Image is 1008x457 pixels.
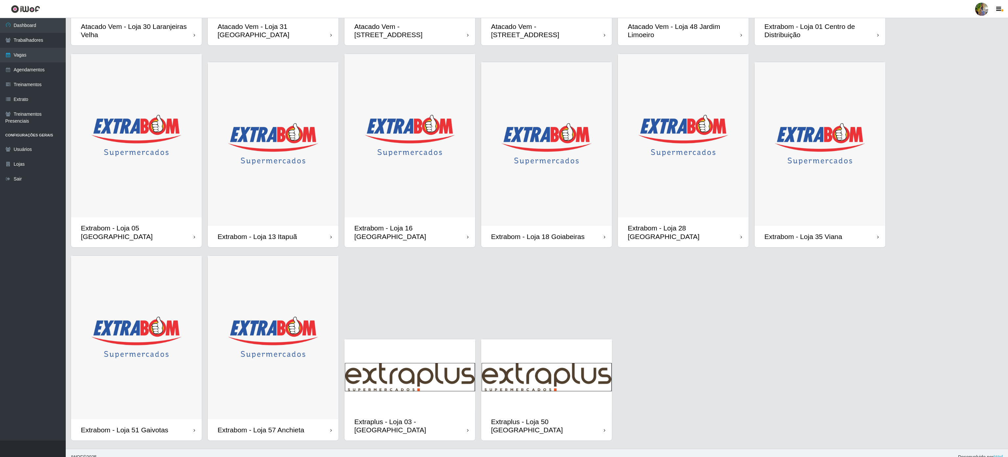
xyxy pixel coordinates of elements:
img: cardImg [208,256,339,420]
a: Extrabom - Loja 51 Gaivotas [71,256,202,441]
img: cardImg [344,339,475,411]
div: Extrabom - Loja 18 Goiabeiras [491,232,585,241]
div: Extrabom - Loja 57 Anchieta [218,426,304,434]
a: Extrabom - Loja 13 Itapuã [208,62,339,247]
a: Extrabom - Loja 16 [GEOGRAPHIC_DATA] [344,54,475,247]
div: Extrabom - Loja 05 [GEOGRAPHIC_DATA] [81,224,194,240]
img: cardImg [344,54,475,218]
div: Extrabom - Loja 01 Centro de Distribuição [764,22,877,39]
a: Extraplus - Loja 50 [GEOGRAPHIC_DATA] [481,339,612,441]
div: Extraplus - Loja 50 [GEOGRAPHIC_DATA] [491,418,604,434]
div: Extrabom - Loja 28 [GEOGRAPHIC_DATA] [628,224,740,240]
div: Extrabom - Loja 16 [GEOGRAPHIC_DATA] [354,224,467,240]
img: cardImg [618,54,749,218]
a: Extrabom - Loja 05 [GEOGRAPHIC_DATA] [71,54,202,247]
div: Extrabom - Loja 13 Itapuã [218,232,297,241]
div: Atacado Vem - [STREET_ADDRESS] [491,22,604,39]
a: Extrabom - Loja 57 Anchieta [208,256,339,441]
img: cardImg [71,256,202,420]
img: CoreUI Logo [11,5,40,13]
a: Extraplus - Loja 03 - [GEOGRAPHIC_DATA] [344,339,475,441]
div: Extraplus - Loja 03 - [GEOGRAPHIC_DATA] [354,418,467,434]
img: cardImg [481,339,612,411]
img: cardImg [481,62,612,226]
a: Extrabom - Loja 35 Viana [755,62,885,247]
img: cardImg [755,62,885,226]
a: Extrabom - Loja 28 [GEOGRAPHIC_DATA] [618,54,749,247]
div: Atacado Vem - Loja 31 [GEOGRAPHIC_DATA] [218,22,330,39]
div: Extrabom - Loja 35 Viana [764,232,842,241]
div: Atacado Vem - [STREET_ADDRESS] [354,22,467,39]
a: Extrabom - Loja 18 Goiabeiras [481,62,612,247]
img: cardImg [208,62,339,226]
div: Extrabom - Loja 51 Gaivotas [81,426,168,434]
img: cardImg [71,54,202,218]
div: Atacado Vem - Loja 30 Laranjeiras Velha [81,22,194,39]
div: Atacado Vem - Loja 48 Jardim Limoeiro [628,22,740,39]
